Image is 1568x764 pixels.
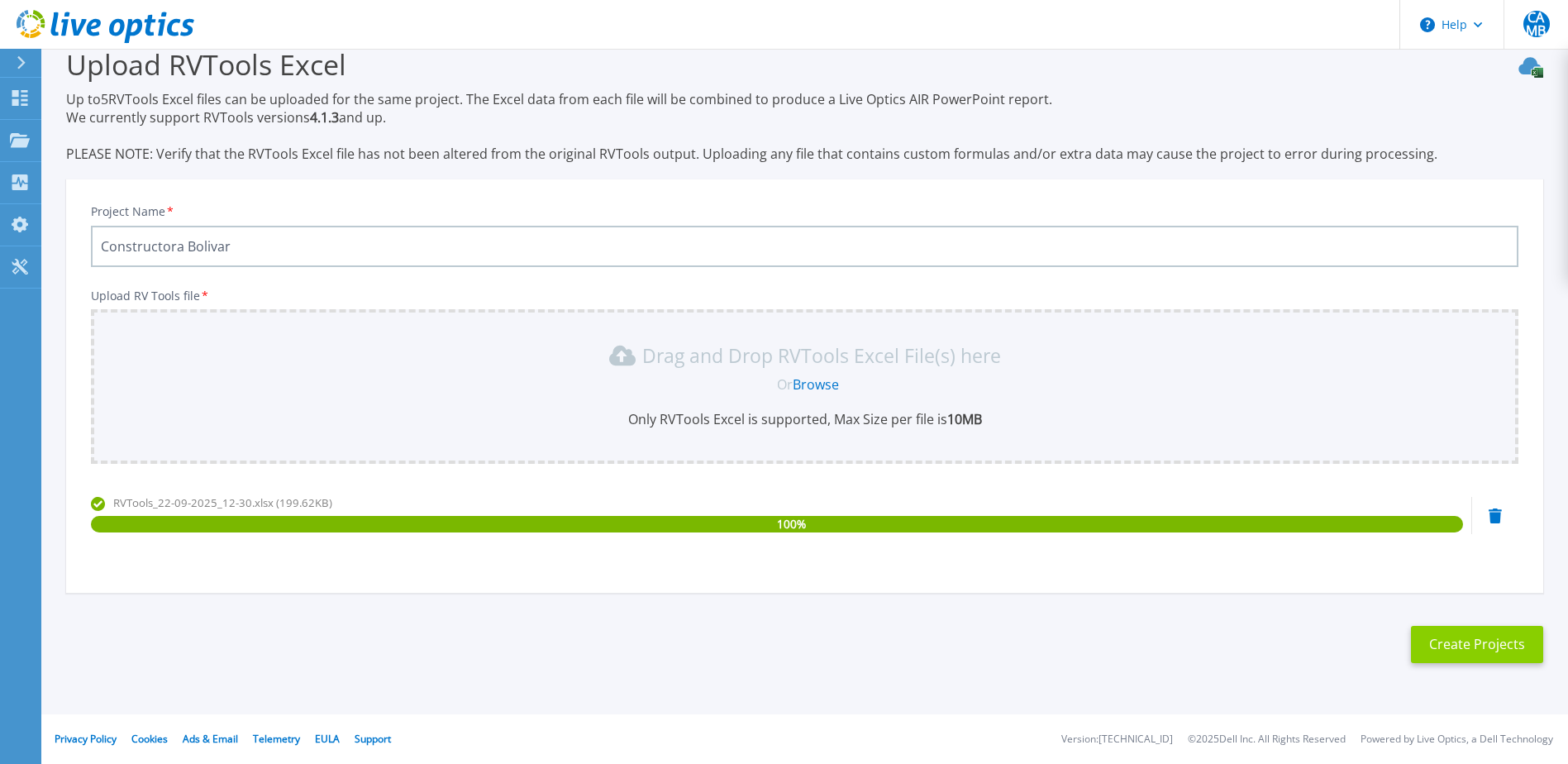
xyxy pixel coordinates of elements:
[183,732,238,746] a: Ads & Email
[355,732,391,746] a: Support
[131,732,168,746] a: Cookies
[642,347,1001,364] p: Drag and Drop RVTools Excel File(s) here
[66,45,1543,84] h3: Upload RVTools Excel
[793,375,839,394] a: Browse
[55,732,117,746] a: Privacy Policy
[91,226,1518,267] input: Enter Project Name
[310,108,339,127] strong: 4.1.3
[91,206,175,217] label: Project Name
[777,375,793,394] span: Or
[1361,734,1553,745] li: Powered by Live Optics, a Dell Technology
[1061,734,1173,745] li: Version: [TECHNICAL_ID]
[1411,626,1543,663] button: Create Projects
[101,342,1508,428] div: Drag and Drop RVTools Excel File(s) here OrBrowseOnly RVTools Excel is supported, Max Size per fi...
[315,732,340,746] a: EULA
[253,732,300,746] a: Telemetry
[101,410,1508,428] p: Only RVTools Excel is supported, Max Size per file is
[66,90,1543,163] p: Up to 5 RVTools Excel files can be uploaded for the same project. The Excel data from each file w...
[91,289,1518,303] p: Upload RV Tools file
[1523,11,1550,37] span: CAMB
[777,516,806,532] span: 100 %
[113,495,332,510] span: RVTools_22-09-2025_12-30.xlsx (199.62KB)
[947,410,982,428] b: 10MB
[1188,734,1346,745] li: © 2025 Dell Inc. All Rights Reserved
